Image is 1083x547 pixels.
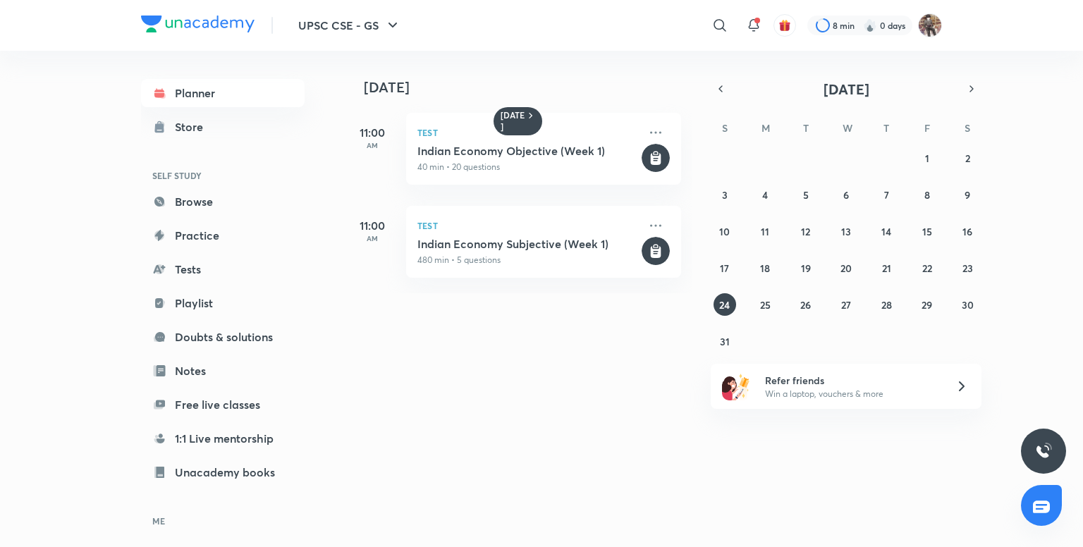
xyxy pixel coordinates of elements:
[924,188,930,202] abbr: August 8, 2025
[344,234,400,242] p: AM
[417,161,639,173] p: 40 min • 20 questions
[962,225,972,238] abbr: August 16, 2025
[714,220,736,242] button: August 10, 2025
[417,124,639,141] p: Test
[916,183,938,206] button: August 8, 2025
[760,262,770,275] abbr: August 18, 2025
[765,373,938,388] h6: Refer friends
[881,298,892,312] abbr: August 28, 2025
[835,293,857,316] button: August 27, 2025
[875,257,898,279] button: August 21, 2025
[719,298,730,312] abbr: August 24, 2025
[720,262,729,275] abbr: August 17, 2025
[882,262,891,275] abbr: August 21, 2025
[141,391,305,419] a: Free live classes
[965,188,970,202] abbr: August 9, 2025
[761,121,770,135] abbr: Monday
[141,164,305,188] h6: SELF STUDY
[141,16,255,32] img: Company Logo
[754,293,776,316] button: August 25, 2025
[916,257,938,279] button: August 22, 2025
[141,424,305,453] a: 1:1 Live mentorship
[803,188,809,202] abbr: August 5, 2025
[417,144,639,158] h5: Indian Economy Objective (Week 1)
[883,121,889,135] abbr: Thursday
[761,225,769,238] abbr: August 11, 2025
[875,293,898,316] button: August 28, 2025
[754,220,776,242] button: August 11, 2025
[754,257,776,279] button: August 18, 2025
[714,183,736,206] button: August 3, 2025
[881,225,891,238] abbr: August 14, 2025
[141,188,305,216] a: Browse
[956,257,979,279] button: August 23, 2025
[720,335,730,348] abbr: August 31, 2025
[290,11,410,39] button: UPSC CSE - GS
[795,257,817,279] button: August 19, 2025
[719,225,730,238] abbr: August 10, 2025
[918,13,942,37] img: SRINATH MODINI
[824,80,869,99] span: [DATE]
[762,188,768,202] abbr: August 4, 2025
[773,14,796,37] button: avatar
[841,298,851,312] abbr: August 27, 2025
[875,183,898,206] button: August 7, 2025
[141,221,305,250] a: Practice
[141,357,305,385] a: Notes
[714,293,736,316] button: August 24, 2025
[344,217,400,234] h5: 11:00
[801,225,810,238] abbr: August 12, 2025
[722,188,728,202] abbr: August 3, 2025
[417,237,639,251] h5: Indian Economy Subjective (Week 1)
[924,121,930,135] abbr: Friday
[801,262,811,275] abbr: August 19, 2025
[141,255,305,283] a: Tests
[795,293,817,316] button: August 26, 2025
[722,372,750,400] img: referral
[962,298,974,312] abbr: August 30, 2025
[875,220,898,242] button: August 14, 2025
[922,225,932,238] abbr: August 15, 2025
[141,79,305,107] a: Planner
[141,113,305,141] a: Store
[956,147,979,169] button: August 2, 2025
[795,183,817,206] button: August 5, 2025
[344,141,400,149] p: AM
[714,257,736,279] button: August 17, 2025
[925,152,929,165] abbr: August 1, 2025
[922,298,932,312] abbr: August 29, 2025
[840,262,852,275] abbr: August 20, 2025
[417,217,639,234] p: Test
[778,19,791,32] img: avatar
[417,254,639,266] p: 480 min • 5 questions
[803,121,809,135] abbr: Tuesday
[141,509,305,533] h6: ME
[175,118,212,135] div: Store
[141,458,305,486] a: Unacademy books
[965,152,970,165] abbr: August 2, 2025
[765,388,938,400] p: Win a laptop, vouchers & more
[956,183,979,206] button: August 9, 2025
[141,289,305,317] a: Playlist
[841,225,851,238] abbr: August 13, 2025
[956,220,979,242] button: August 16, 2025
[754,183,776,206] button: August 4, 2025
[141,16,255,36] a: Company Logo
[843,188,849,202] abbr: August 6, 2025
[730,79,962,99] button: [DATE]
[760,298,771,312] abbr: August 25, 2025
[800,298,811,312] abbr: August 26, 2025
[916,147,938,169] button: August 1, 2025
[884,188,889,202] abbr: August 7, 2025
[501,110,525,133] h6: [DATE]
[956,293,979,316] button: August 30, 2025
[722,121,728,135] abbr: Sunday
[835,183,857,206] button: August 6, 2025
[922,262,932,275] abbr: August 22, 2025
[835,220,857,242] button: August 13, 2025
[364,79,695,96] h4: [DATE]
[962,262,973,275] abbr: August 23, 2025
[1035,443,1052,460] img: ttu
[795,220,817,242] button: August 12, 2025
[714,330,736,352] button: August 31, 2025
